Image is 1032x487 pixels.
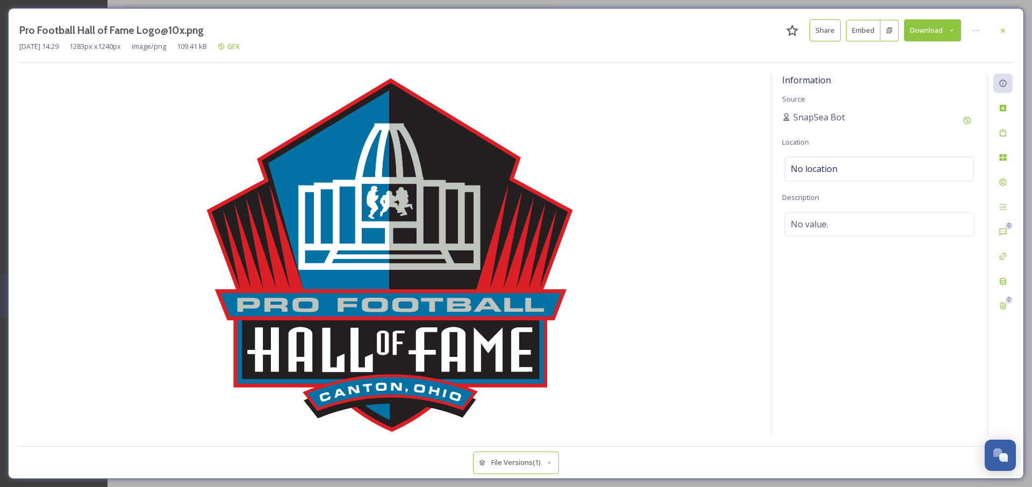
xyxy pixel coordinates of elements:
[782,74,831,86] span: Information
[473,452,559,474] button: File Versions(1)
[1005,222,1013,230] div: 0
[904,19,961,41] button: Download
[19,23,204,38] h3: Pro Football Hall of Fame Logo@10x.png
[227,41,240,51] span: GFX
[782,137,809,147] span: Location
[791,162,837,175] span: No location
[846,20,880,41] button: Embed
[782,94,805,104] span: Source
[985,440,1016,471] button: Open Chat
[19,41,59,52] span: [DATE] 14:29
[793,111,845,124] span: SnapSea Bot
[19,74,760,435] img: 1I-GKksOxxC5lMinELXXGa2WlCSC0Eely.png
[177,41,207,52] span: 109.41 kB
[791,218,828,231] span: No value.
[132,41,166,52] span: image/png
[809,19,841,41] button: Share
[1005,296,1013,304] div: 0
[782,192,819,202] span: Description
[69,41,121,52] span: 1283 px x 1240 px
